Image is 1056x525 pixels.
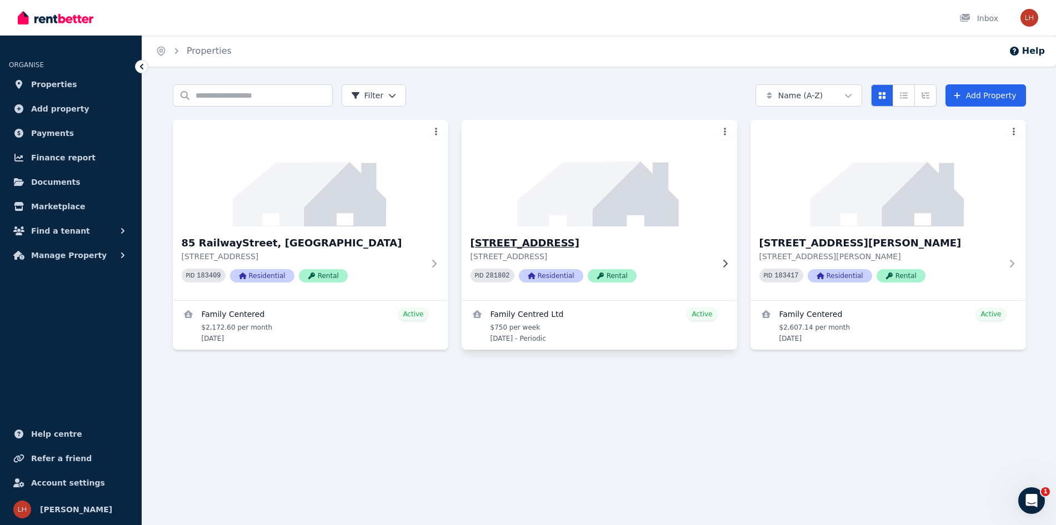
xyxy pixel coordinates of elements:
[9,220,133,242] button: Find a tenant
[31,102,89,115] span: Add property
[182,235,424,251] h3: 85 RailwayStreet, [GEOGRAPHIC_DATA]
[186,272,195,279] small: PID
[31,175,81,189] span: Documents
[1018,487,1045,514] iframe: Intercom live chat
[750,120,1026,226] img: 479 Philps Road, Grantham
[778,90,823,101] span: Name (A-Z)
[173,301,448,350] a: View details for Family Centered
[31,78,77,91] span: Properties
[1006,124,1022,140] button: More options
[197,272,221,280] code: 183409
[1020,9,1038,27] img: Leona Harrison
[471,235,713,251] h3: [STREET_ADDRESS]
[9,147,133,169] a: Finance report
[871,84,893,107] button: Card view
[9,122,133,144] a: Payments
[877,269,925,282] span: Rental
[18,9,93,26] img: RentBetter
[9,98,133,120] a: Add property
[959,13,998,24] div: Inbox
[31,249,107,262] span: Manage Property
[9,447,133,470] a: Refer a friend
[187,46,232,56] a: Properties
[173,120,448,300] a: 85 RailwayStreet, Stanthorpe85 RailwayStreet, [GEOGRAPHIC_DATA][STREET_ADDRESS]PID 183409Resident...
[750,301,1026,350] a: View details for Family Centered
[717,124,733,140] button: More options
[182,251,424,262] p: [STREET_ADDRESS]
[471,251,713,262] p: [STREET_ADDRESS]
[31,452,92,465] span: Refer a friend
[914,84,937,107] button: Expanded list view
[893,84,915,107] button: Compact list view
[342,84,407,107] button: Filter
[299,269,348,282] span: Rental
[31,427,82,441] span: Help centre
[9,423,133,445] a: Help centre
[9,195,133,218] a: Marketplace
[462,301,737,350] a: View details for Family Centred Ltd
[750,120,1026,300] a: 479 Philps Road, Grantham[STREET_ADDRESS][PERSON_NAME][STREET_ADDRESS][PERSON_NAME]PID 183417Resi...
[1041,487,1050,496] span: 1
[351,90,384,101] span: Filter
[9,61,44,69] span: ORGANISE
[462,120,737,300] a: 103 Mulgowie Road, Mulgowie[STREET_ADDRESS][STREET_ADDRESS]PID 281802ResidentialRental
[31,476,105,489] span: Account settings
[173,120,448,226] img: 85 RailwayStreet, Stanthorpe
[759,251,1002,262] p: [STREET_ADDRESS][PERSON_NAME]
[764,272,773,279] small: PID
[1009,44,1045,58] button: Help
[428,124,444,140] button: More options
[486,272,509,280] code: 281802
[40,503,112,516] span: [PERSON_NAME]
[774,272,798,280] code: 183417
[9,73,133,95] a: Properties
[454,117,744,229] img: 103 Mulgowie Road, Mulgowie
[13,501,31,518] img: Leona Harrison
[31,224,90,238] span: Find a tenant
[9,171,133,193] a: Documents
[475,272,484,279] small: PID
[31,200,85,213] span: Marketplace
[945,84,1026,107] a: Add Property
[588,269,637,282] span: Rental
[31,151,96,164] span: Finance report
[230,269,294,282] span: Residential
[142,36,245,67] nav: Breadcrumb
[759,235,1002,251] h3: [STREET_ADDRESS][PERSON_NAME]
[808,269,872,282] span: Residential
[519,269,583,282] span: Residential
[31,127,74,140] span: Payments
[755,84,862,107] button: Name (A-Z)
[9,472,133,494] a: Account settings
[871,84,937,107] div: View options
[9,244,133,266] button: Manage Property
